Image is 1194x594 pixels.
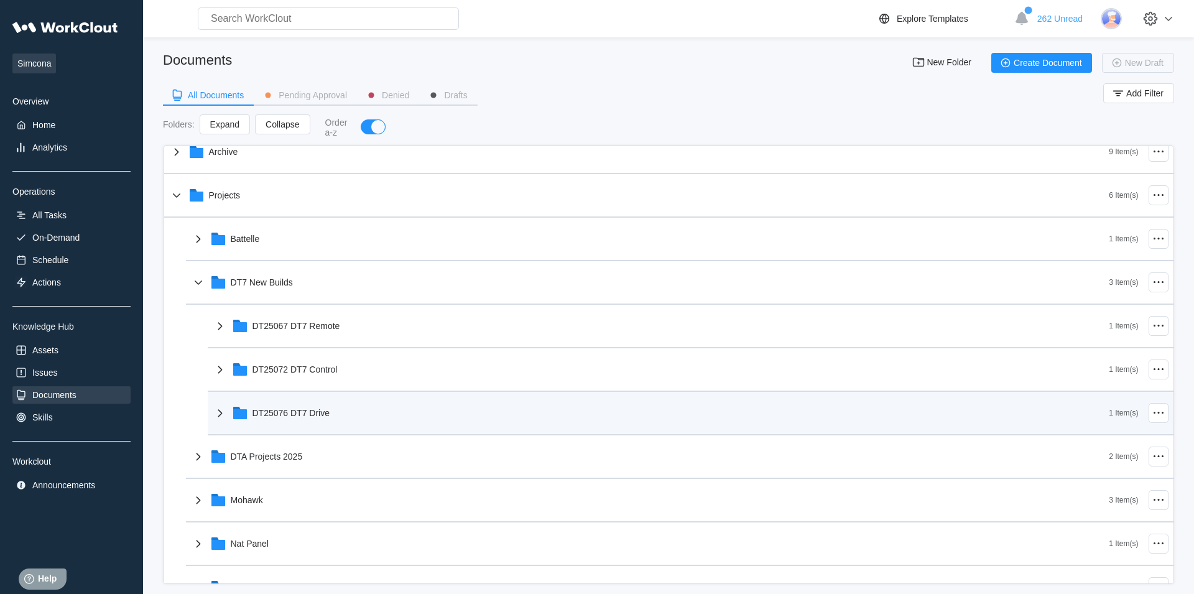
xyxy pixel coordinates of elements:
[231,452,303,462] div: DTA Projects 2025
[382,91,409,100] div: Denied
[32,480,95,490] div: Announcements
[231,234,260,244] div: Battelle
[12,457,131,466] div: Workclout
[32,210,67,220] div: All Tasks
[163,119,195,129] div: Folders :
[1125,58,1164,67] span: New Draft
[927,58,971,68] span: New Folder
[991,53,1092,73] button: Create Document
[1109,583,1138,592] div: 1 Item(s)
[252,321,340,331] div: DT25067 DT7 Remote
[32,255,68,265] div: Schedule
[1109,452,1138,461] div: 2 Item(s)
[32,277,61,287] div: Actions
[200,114,250,134] button: Expand
[32,120,55,130] div: Home
[12,96,131,106] div: Overview
[254,86,357,104] button: Pending Approval
[32,368,57,378] div: Issues
[12,274,131,291] a: Actions
[12,364,131,381] a: Issues
[12,116,131,134] a: Home
[209,190,241,200] div: Projects
[12,187,131,197] div: Operations
[12,341,131,359] a: Assets
[209,147,238,157] div: Archive
[1109,539,1138,548] div: 1 Item(s)
[1037,14,1083,24] span: 262 Unread
[877,11,1008,26] a: Explore Templates
[1109,191,1138,200] div: 6 Item(s)
[1103,83,1174,103] button: Add Filter
[32,233,80,243] div: On-Demand
[231,495,263,505] div: Mohawk
[1109,365,1138,374] div: 1 Item(s)
[12,229,131,246] a: On-Demand
[419,86,477,104] button: Drafts
[1126,89,1164,98] span: Add Filter
[1109,234,1138,243] div: 1 Item(s)
[163,52,232,68] div: Documents
[12,139,131,156] a: Analytics
[231,277,293,287] div: DT7 New Builds
[255,114,310,134] button: Collapse
[1109,322,1138,330] div: 1 Item(s)
[444,91,467,100] div: Drafts
[252,364,338,374] div: DT25072 DT7 Control
[252,408,330,418] div: DT25076 DT7 Drive
[1101,8,1122,29] img: user-3.png
[12,322,131,332] div: Knowledge Hub
[188,91,244,100] div: All Documents
[231,582,260,592] div: Stantec
[1014,58,1082,67] span: Create Document
[12,409,131,426] a: Skills
[32,390,76,400] div: Documents
[1109,496,1138,504] div: 3 Item(s)
[210,120,239,129] span: Expand
[325,118,349,137] div: Order a-z
[12,476,131,494] a: Announcements
[198,7,459,30] input: Search WorkClout
[12,386,131,404] a: Documents
[231,539,269,549] div: Nat Panel
[279,91,347,100] div: Pending Approval
[897,14,968,24] div: Explore Templates
[904,53,981,73] button: New Folder
[163,86,254,104] button: All Documents
[32,412,53,422] div: Skills
[32,345,58,355] div: Assets
[1109,409,1138,417] div: 1 Item(s)
[266,120,299,129] span: Collapse
[1109,147,1138,156] div: 9 Item(s)
[12,251,131,269] a: Schedule
[1109,278,1138,287] div: 3 Item(s)
[357,86,419,104] button: Denied
[12,53,56,73] span: Simcona
[32,142,67,152] div: Analytics
[12,207,131,224] a: All Tasks
[1102,53,1174,73] button: New Draft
